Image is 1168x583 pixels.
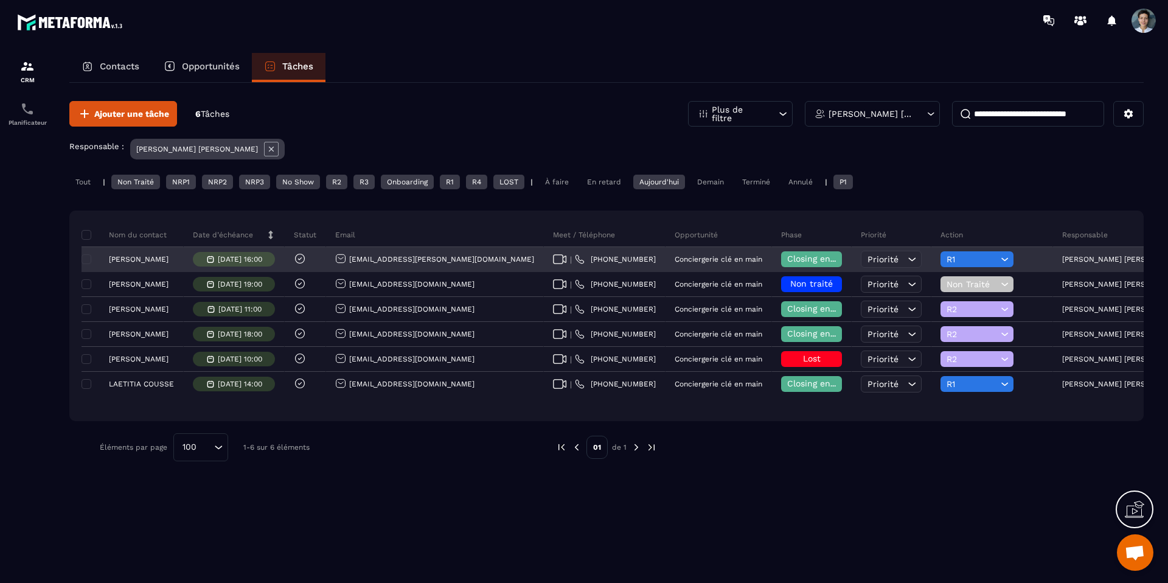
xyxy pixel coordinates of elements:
[539,175,575,189] div: À faire
[136,145,258,153] p: [PERSON_NAME] [PERSON_NAME]
[675,305,762,313] p: Conciergerie clé en main
[218,355,262,363] p: [DATE] 10:00
[3,119,52,126] p: Planificateur
[675,230,718,240] p: Opportunité
[94,108,169,120] span: Ajouter une tâche
[282,61,313,72] p: Tâches
[69,142,124,151] p: Responsable :
[803,354,821,363] span: Lost
[100,443,167,452] p: Éléments par page
[335,230,355,240] p: Email
[581,175,627,189] div: En retard
[276,175,320,189] div: No Show
[675,255,762,264] p: Conciergerie clé en main
[20,59,35,74] img: formation
[782,175,819,189] div: Annulé
[586,436,608,459] p: 01
[787,254,857,264] span: Closing en cours
[243,443,310,452] p: 1-6 sur 6 éléments
[111,175,160,189] div: Non Traité
[947,354,998,364] span: R2
[940,230,963,240] p: Action
[575,304,656,314] a: [PHONE_NUMBER]
[867,279,899,289] span: Priorité
[947,329,998,339] span: R2
[1062,230,1108,240] p: Responsable
[861,230,886,240] p: Priorité
[193,230,253,240] p: Date d’échéance
[195,108,229,120] p: 6
[20,102,35,116] img: scheduler
[1117,534,1153,571] div: Ouvrir le chat
[493,175,524,189] div: LOST
[833,175,853,189] div: P1
[712,105,765,122] p: Plus de filtre
[825,178,827,186] p: |
[17,11,127,33] img: logo
[3,77,52,83] p: CRM
[867,254,899,264] span: Priorité
[633,175,685,189] div: Aujourd'hui
[178,441,201,454] span: 100
[182,61,240,72] p: Opportunités
[218,380,262,388] p: [DATE] 14:00
[466,175,487,189] div: R4
[381,175,434,189] div: Onboarding
[675,380,762,388] p: Conciergerie clé en main
[570,355,572,364] span: |
[3,93,52,135] a: schedulerschedulerPlanificateur
[575,254,656,264] a: [PHONE_NUMBER]
[218,255,262,264] p: [DATE] 16:00
[218,280,262,288] p: [DATE] 19:00
[570,255,572,264] span: |
[3,50,52,93] a: formationformationCRM
[252,53,325,82] a: Tâches
[103,178,105,186] p: |
[151,53,252,82] a: Opportunités
[781,230,802,240] p: Phase
[109,330,169,338] p: [PERSON_NAME]
[790,279,833,288] span: Non traité
[556,442,567,453] img: prev
[166,175,196,189] div: NRP1
[736,175,776,189] div: Terminé
[202,175,233,189] div: NRP2
[109,280,169,288] p: [PERSON_NAME]
[787,379,857,388] span: Closing en cours
[530,178,533,186] p: |
[947,254,998,264] span: R1
[353,175,375,189] div: R3
[173,433,228,461] div: Search for option
[69,175,97,189] div: Tout
[867,354,899,364] span: Priorité
[646,442,657,453] img: next
[218,305,262,313] p: [DATE] 11:00
[575,379,656,389] a: [PHONE_NUMBER]
[570,380,572,389] span: |
[326,175,347,189] div: R2
[440,175,460,189] div: R1
[109,355,169,363] p: [PERSON_NAME]
[85,230,167,240] p: Nom du contact
[570,330,572,339] span: |
[575,329,656,339] a: [PHONE_NUMBER]
[570,280,572,289] span: |
[631,442,642,453] img: next
[867,329,899,339] span: Priorité
[947,304,998,314] span: R2
[675,280,762,288] p: Conciergerie clé en main
[867,379,899,389] span: Priorité
[201,109,229,119] span: Tâches
[571,442,582,453] img: prev
[294,230,316,240] p: Statut
[553,230,615,240] p: Meet / Téléphone
[867,304,899,314] span: Priorité
[69,101,177,127] button: Ajouter une tâche
[109,255,169,264] p: [PERSON_NAME]
[69,53,151,82] a: Contacts
[675,330,762,338] p: Conciergerie clé en main
[201,441,211,454] input: Search for option
[947,379,998,389] span: R1
[239,175,270,189] div: NRP3
[787,304,857,313] span: Closing en cours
